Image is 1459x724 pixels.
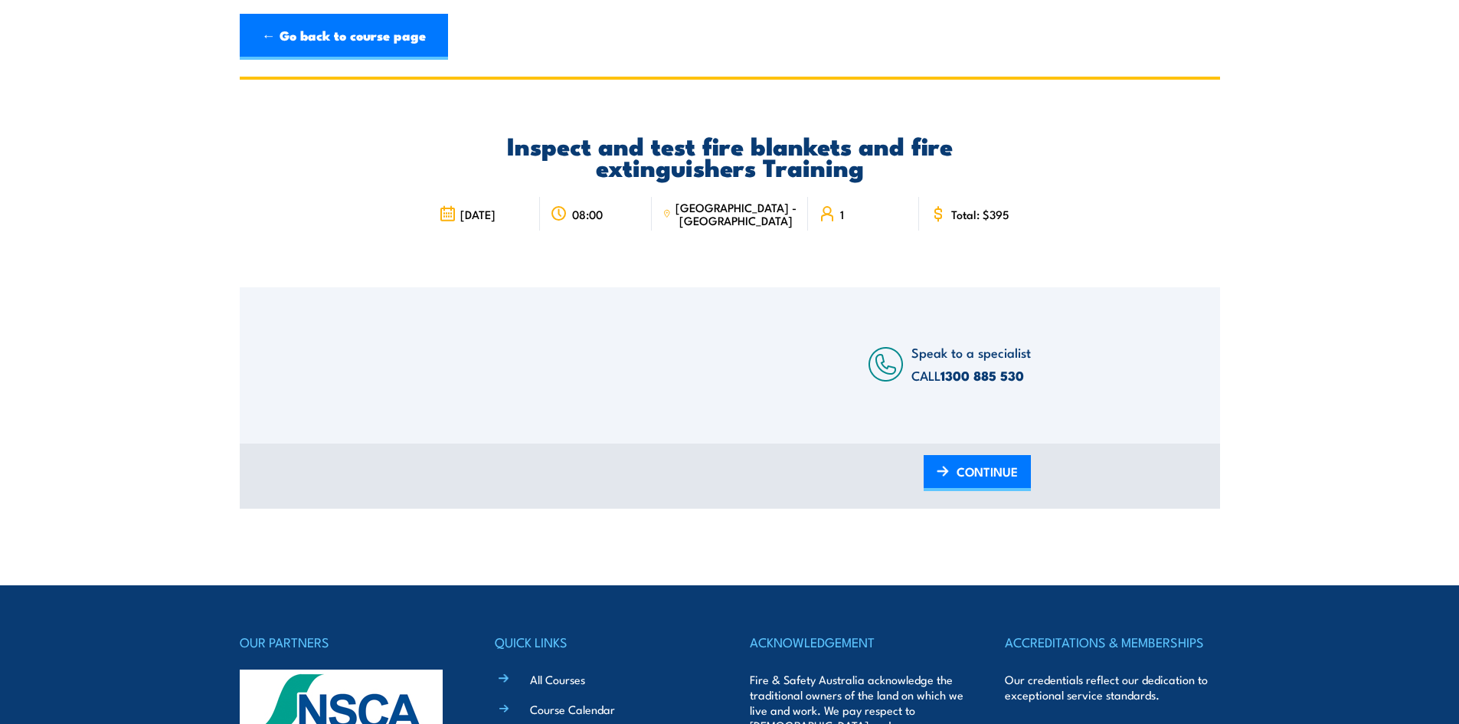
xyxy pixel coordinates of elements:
p: Our credentials reflect our dedication to exceptional service standards. [1005,672,1219,703]
span: [GEOGRAPHIC_DATA] - [GEOGRAPHIC_DATA] [676,201,797,227]
h4: ACCREDITATIONS & MEMBERSHIPS [1005,631,1219,653]
h4: ACKNOWLEDGEMENT [750,631,964,653]
a: All Courses [530,671,585,687]
h2: Inspect and test fire blankets and fire extinguishers Training [428,134,1031,177]
a: ← Go back to course page [240,14,448,60]
h4: OUR PARTNERS [240,631,454,653]
span: Speak to a specialist CALL [911,342,1031,385]
a: 1300 885 530 [940,365,1024,385]
a: Course Calendar [530,701,615,717]
span: CONTINUE [957,451,1018,492]
a: CONTINUE [924,455,1031,491]
span: 08:00 [572,208,603,221]
span: 1 [840,208,844,221]
span: Total: $395 [951,208,1009,221]
h4: QUICK LINKS [495,631,709,653]
span: [DATE] [460,208,496,221]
